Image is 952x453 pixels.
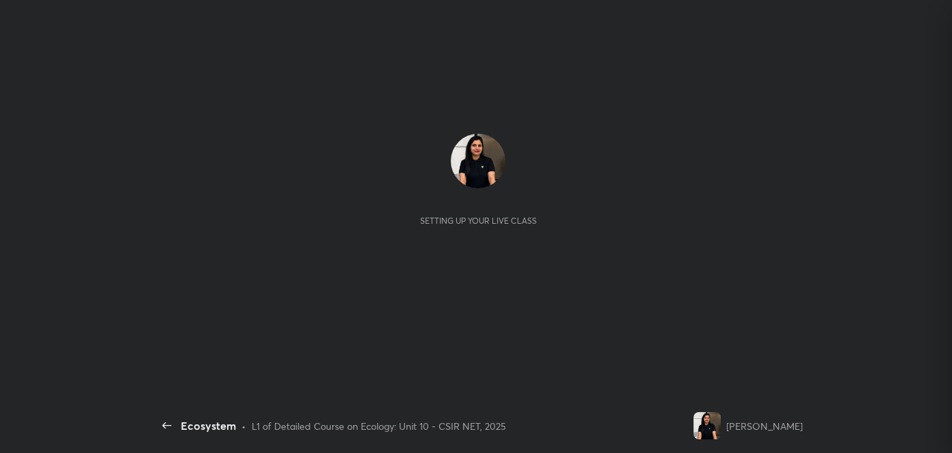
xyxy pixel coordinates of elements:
div: L1 of Detailed Course on Ecology: Unit 10 - CSIR NET, 2025 [252,419,506,433]
img: 6bf88ee675354f0ea61b4305e64abb13.jpg [694,412,721,439]
div: Ecosystem [181,418,236,434]
img: 6bf88ee675354f0ea61b4305e64abb13.jpg [451,134,505,188]
div: Setting up your live class [420,216,537,226]
div: [PERSON_NAME] [726,419,803,433]
div: • [241,419,246,433]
